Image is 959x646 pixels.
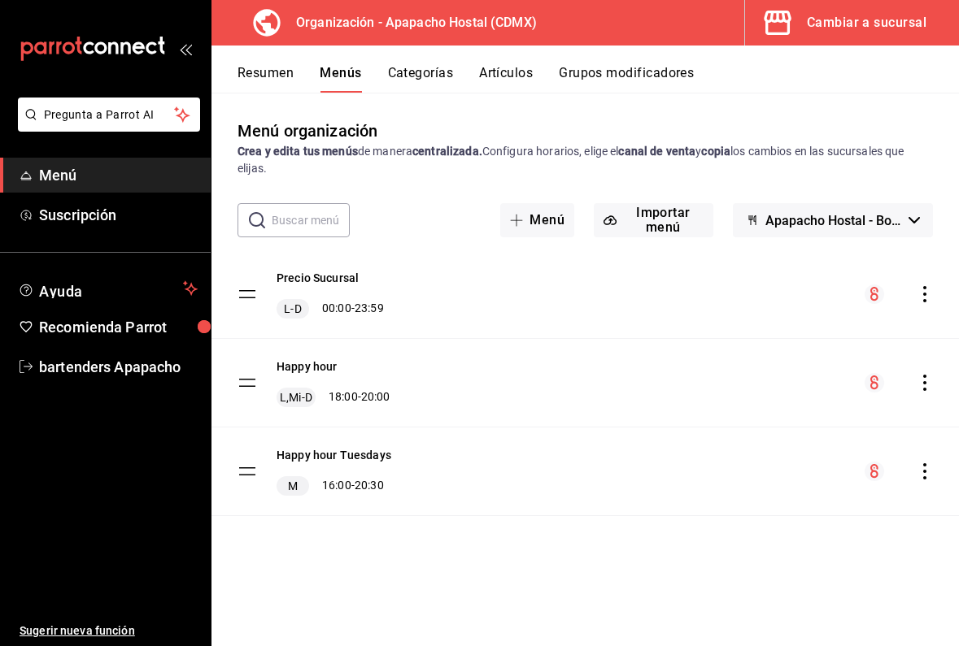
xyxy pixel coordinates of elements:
strong: Crea y edita tus menús [238,145,358,158]
button: drag [238,462,257,481]
span: Recomienda Parrot [39,316,198,338]
span: Suscripción [39,204,198,226]
button: Grupos modificadores [559,65,694,93]
button: Precio Sucursal [277,270,359,286]
button: Apapacho Hostal - Borrador [733,203,933,237]
div: 18:00 - 20:00 [277,388,390,407]
strong: centralizada. [412,145,482,158]
button: Pregunta a Parrot AI [18,98,200,132]
button: Happy hour [277,358,338,375]
h3: Organización - Apapacho Hostal (CDMX) [283,13,537,33]
button: Importar menú [594,203,713,237]
button: Menú [500,203,574,237]
table: menu-maker-table [211,250,959,516]
div: de manera Configura horarios, elige el y los cambios en las sucursales que elijas. [238,143,933,177]
button: drag [238,373,257,392]
button: actions [917,463,933,479]
span: bartenders Apapacho [39,356,198,378]
input: Buscar menú [272,204,350,236]
strong: canal de venta [618,145,695,158]
span: Apapacho Hostal - Borrador [765,213,902,228]
button: actions [917,375,933,391]
span: Menú [39,164,198,186]
button: Artículos [479,65,533,93]
div: Menú organización [238,119,377,143]
button: drag [238,284,257,304]
div: Cambiar a sucursal [807,11,926,34]
button: Categorías [388,65,454,93]
div: 16:00 - 20:30 [277,476,391,496]
span: L-D [281,301,304,317]
span: Pregunta a Parrot AI [44,106,175,124]
span: Sugerir nueva función [20,622,198,639]
button: actions [917,286,933,302]
button: Resumen [238,65,294,93]
div: 00:00 - 23:59 [277,299,384,319]
span: L,Mi-D [277,389,316,405]
strong: copia [701,145,730,158]
button: open_drawer_menu [179,42,192,55]
button: Happy hour Tuesdays [277,447,391,463]
span: Ayuda [39,279,177,298]
a: Pregunta a Parrot AI [11,118,200,135]
span: M [285,478,301,494]
button: Menús [320,65,361,93]
div: navigation tabs [238,65,959,93]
